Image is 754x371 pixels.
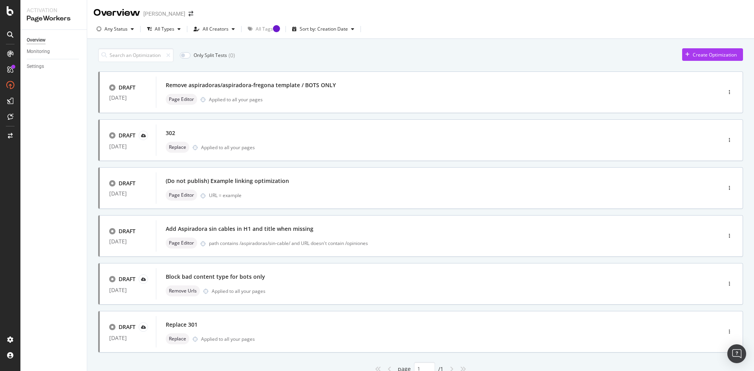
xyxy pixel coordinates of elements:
div: Only Split Tests [194,52,227,58]
div: 302 [166,129,175,137]
span: Page Editor [169,241,194,245]
div: neutral label [166,142,189,153]
div: neutral label [166,94,197,105]
div: Applied to all your pages [201,144,255,151]
div: [DATE] [109,190,146,197]
div: All Tags [256,27,273,31]
div: Applied to all your pages [201,336,255,342]
span: Replace [169,336,186,341]
div: Sort by: Creation Date [300,27,348,31]
div: [PERSON_NAME] [143,10,185,18]
div: [DATE] [109,95,146,101]
button: Create Optimization [682,48,743,61]
div: DRAFT [119,132,135,139]
div: Overview [93,6,140,20]
span: Page Editor [169,193,194,197]
button: Sort by: Creation Date [289,23,357,35]
span: Replace [169,145,186,150]
div: (Do not publish) Example linking optimization [166,177,289,185]
div: Replace 301 [166,321,198,329]
div: Applied to all your pages [209,96,263,103]
span: Page Editor [169,97,194,102]
a: Monitoring [27,48,81,56]
div: [DATE] [109,287,146,293]
div: DRAFT [119,84,135,91]
div: Overview [27,36,46,44]
div: [DATE] [109,143,146,150]
div: DRAFT [119,179,135,187]
div: path contains /aspiradoras/sin-cable/ and URL doesn't contain /opiniones [209,240,688,247]
span: Remove Urls [169,289,197,293]
div: [DATE] [109,238,146,245]
div: Block bad content type for bots only [166,273,265,281]
div: Activation [27,6,81,14]
div: Add Aspiradora sin cables in H1 and title when missing [166,225,313,233]
div: neutral label [166,285,200,296]
div: DRAFT [119,227,135,235]
div: Settings [27,62,44,71]
div: DRAFT [119,323,135,331]
div: Open Intercom Messenger [727,344,746,363]
div: neutral label [166,333,189,344]
div: Tooltip anchor [273,25,280,32]
div: DRAFT [119,275,135,283]
div: Remove aspiradoras/aspiradora-fregona template / BOTS ONLY [166,81,336,89]
div: Create Optimization [693,51,737,58]
button: Any Status [93,23,137,35]
div: [DATE] [109,335,146,341]
button: All Creators [190,23,238,35]
div: arrow-right-arrow-left [188,11,193,16]
div: Monitoring [27,48,50,56]
button: All Tags [245,23,282,35]
div: neutral label [166,238,197,249]
a: Settings [27,62,81,71]
div: neutral label [166,190,197,201]
div: Any Status [104,27,128,31]
div: All Creators [203,27,229,31]
input: Search an Optimization [98,48,174,62]
div: All Types [155,27,174,31]
div: ( 0 ) [229,51,235,59]
div: URL = example [209,192,688,199]
button: All Types [144,23,184,35]
a: Overview [27,36,81,44]
div: Applied to all your pages [212,288,265,294]
div: PageWorkers [27,14,81,23]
